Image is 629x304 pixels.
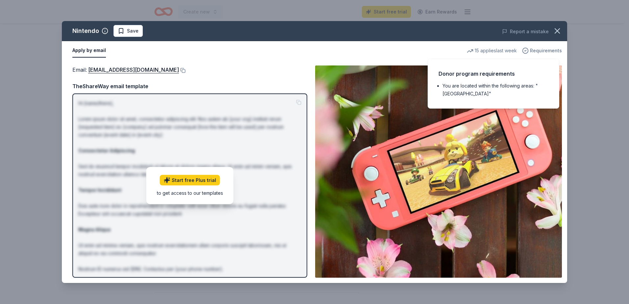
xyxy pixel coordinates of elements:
button: Apply by email [72,44,106,58]
strong: Tempor Incididunt [78,187,121,193]
div: 15 applies last week [467,47,517,55]
a: Start free Plus trial [160,175,220,185]
p: Hi [name/there], Lorem ipsum dolor sit amet, consectetur adipiscing elit. Nos autem ab [your org]... [78,99,301,297]
button: Report a mistake [502,28,549,36]
a: [EMAIL_ADDRESS][DOMAIN_NAME] [88,65,179,74]
button: Requirements [522,47,562,55]
div: TheShareWay email template [72,82,307,90]
img: Image for Nintendo [315,65,562,278]
button: Save [113,25,143,37]
span: Save [127,27,138,35]
div: Nintendo [72,26,99,36]
li: You are located within the following areas: "[GEOGRAPHIC_DATA]" [442,82,548,98]
div: to get access to our templates [157,189,223,196]
span: Requirements [530,47,562,55]
strong: Magna Aliqua [78,227,111,232]
strong: Consectetur Adipiscing [78,148,135,153]
div: Donor program requirements [439,69,548,78]
span: Email : [72,66,179,73]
